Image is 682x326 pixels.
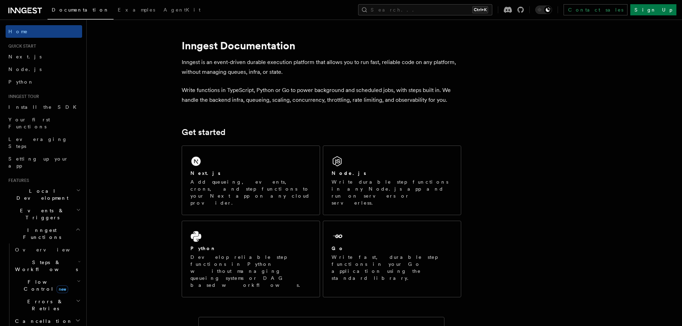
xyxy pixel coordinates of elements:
[6,76,82,88] a: Python
[182,221,320,297] a: PythonDevelop reliable step functions in Python without managing queueing systems or DAG based wo...
[164,7,201,13] span: AgentKit
[6,204,82,224] button: Events & Triggers
[12,256,82,276] button: Steps & Workflows
[564,4,627,15] a: Contact sales
[6,113,82,133] a: Your first Functions
[332,245,344,252] h2: Go
[6,63,82,76] a: Node.js
[6,50,82,63] a: Next.js
[48,2,114,20] a: Documentation
[332,254,452,282] p: Write fast, durable step functions in your Go application using the standard library.
[6,25,82,38] a: Home
[630,4,676,15] a: Sign Up
[12,318,73,325] span: Cancellation
[6,101,82,113] a: Install the SDK
[12,298,76,312] span: Errors & Retries
[114,2,159,19] a: Examples
[182,57,461,77] p: Inngest is an event-driven durable execution platform that allows you to run fast, reliable code ...
[190,245,216,252] h2: Python
[8,136,67,149] span: Leveraging Steps
[6,207,76,221] span: Events & Triggers
[323,146,461,215] a: Node.jsWrite durable step functions in any Node.js app and run on servers or serverless.
[182,39,461,52] h1: Inngest Documentation
[332,170,366,177] h2: Node.js
[8,156,68,169] span: Setting up your app
[8,66,42,72] span: Node.js
[6,224,82,243] button: Inngest Functions
[6,178,29,183] span: Features
[190,178,311,206] p: Add queueing, events, crons, and step functions to your Next app on any cloud provider.
[118,7,155,13] span: Examples
[12,276,82,295] button: Flow Controlnew
[6,227,75,241] span: Inngest Functions
[323,221,461,297] a: GoWrite fast, durable step functions in your Go application using the standard library.
[535,6,552,14] button: Toggle dark mode
[15,247,87,253] span: Overview
[182,85,461,105] p: Write functions in TypeScript, Python or Go to power background and scheduled jobs, with steps bu...
[57,285,68,293] span: new
[6,43,36,49] span: Quick start
[6,187,76,201] span: Local Development
[190,254,311,289] p: Develop reliable step functions in Python without managing queueing systems or DAG based workflows.
[182,146,320,215] a: Next.jsAdd queueing, events, crons, and step functions to your Next app on any cloud provider.
[12,278,77,292] span: Flow Control
[6,94,39,99] span: Inngest tour
[12,243,82,256] a: Overview
[8,104,81,110] span: Install the SDK
[358,4,492,15] button: Search...Ctrl+K
[8,28,28,35] span: Home
[6,185,82,204] button: Local Development
[8,79,34,85] span: Python
[12,259,78,273] span: Steps & Workflows
[332,178,452,206] p: Write durable step functions in any Node.js app and run on servers or serverless.
[6,133,82,153] a: Leveraging Steps
[8,117,50,129] span: Your first Functions
[182,127,225,137] a: Get started
[8,54,42,59] span: Next.js
[6,153,82,172] a: Setting up your app
[52,7,109,13] span: Documentation
[472,6,488,13] kbd: Ctrl+K
[159,2,205,19] a: AgentKit
[12,295,82,315] button: Errors & Retries
[190,170,220,177] h2: Next.js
